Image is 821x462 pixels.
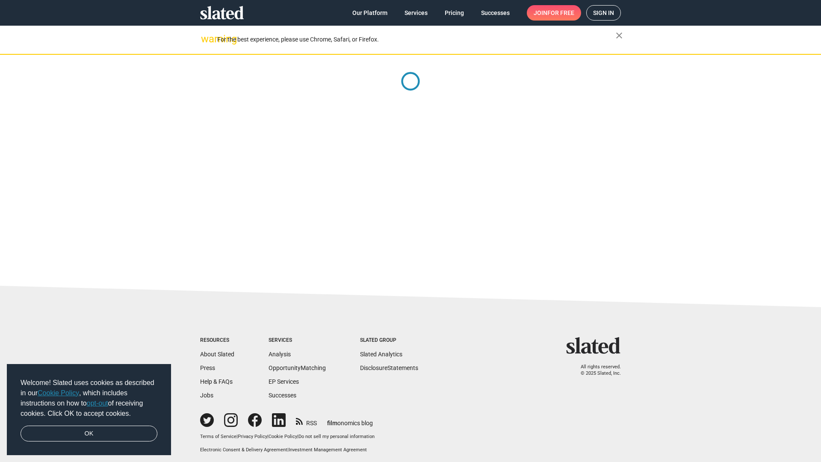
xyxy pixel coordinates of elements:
[238,434,267,439] a: Privacy Policy
[298,434,375,440] button: Do not sell my personal information
[21,378,157,419] span: Welcome! Slated uses cookies as described in our , which includes instructions on how to of recei...
[327,420,337,426] span: film
[269,392,296,399] a: Successes
[360,351,402,358] a: Slated Analytics
[445,5,464,21] span: Pricing
[236,434,238,439] span: |
[200,337,234,344] div: Resources
[269,434,297,439] a: Cookie Policy
[7,364,171,456] div: cookieconsent
[296,414,317,427] a: RSS
[269,378,299,385] a: EP Services
[398,5,434,21] a: Services
[297,434,298,439] span: |
[267,434,269,439] span: |
[405,5,428,21] span: Services
[200,351,234,358] a: About Slated
[614,30,624,41] mat-icon: close
[200,378,233,385] a: Help & FAQs
[21,426,157,442] a: dismiss cookie message
[269,364,326,371] a: OpportunityMatching
[572,364,621,376] p: All rights reserved. © 2025 Slated, Inc.
[593,6,614,20] span: Sign in
[287,447,289,453] span: |
[360,364,418,371] a: DisclosureStatements
[360,337,418,344] div: Slated Group
[527,5,581,21] a: Joinfor free
[547,5,574,21] span: for free
[289,447,367,453] a: Investment Management Agreement
[269,337,326,344] div: Services
[438,5,471,21] a: Pricing
[474,5,517,21] a: Successes
[352,5,387,21] span: Our Platform
[201,34,211,44] mat-icon: warning
[586,5,621,21] a: Sign in
[481,5,510,21] span: Successes
[534,5,574,21] span: Join
[346,5,394,21] a: Our Platform
[38,389,79,397] a: Cookie Policy
[200,364,215,371] a: Press
[327,412,373,427] a: filmonomics blog
[217,34,616,45] div: For the best experience, please use Chrome, Safari, or Firefox.
[87,400,108,407] a: opt-out
[200,434,236,439] a: Terms of Service
[200,447,287,453] a: Electronic Consent & Delivery Agreement
[200,392,213,399] a: Jobs
[269,351,291,358] a: Analysis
